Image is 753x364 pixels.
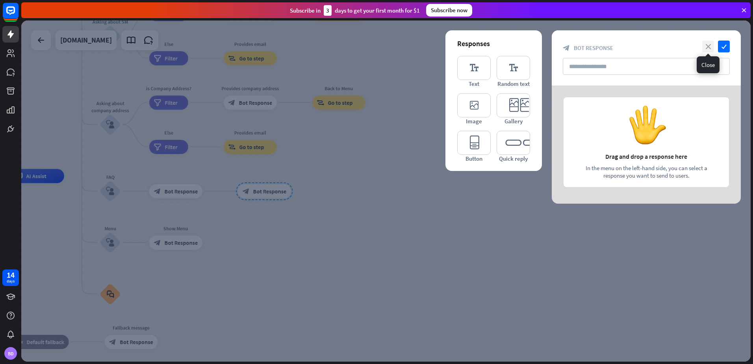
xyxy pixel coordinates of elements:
div: Subscribe in days to get your first month for $1 [290,5,420,16]
span: Bot Response [574,44,613,52]
div: BD [4,347,17,360]
button: Open LiveChat chat widget [6,3,30,27]
div: Subscribe now [426,4,472,17]
i: block_bot_response [563,45,570,52]
div: 3 [324,5,332,16]
div: 14 [7,271,15,279]
div: days [7,279,15,284]
a: 14 days [2,269,19,286]
i: close [702,41,714,52]
i: check [718,41,730,52]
